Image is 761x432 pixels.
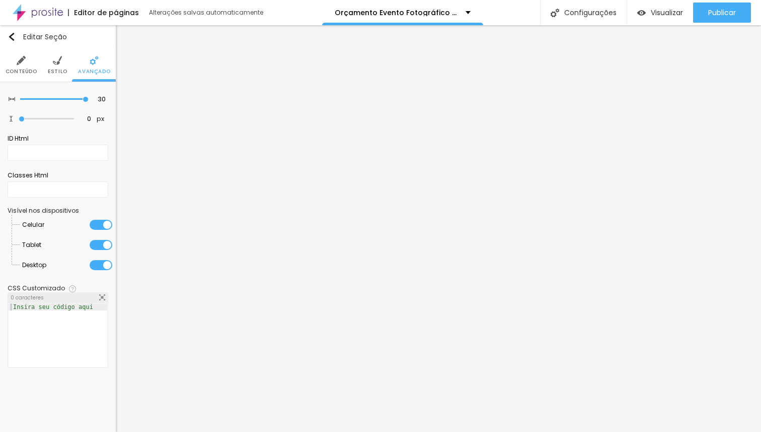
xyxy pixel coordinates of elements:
[551,9,559,17] img: Icone
[8,171,108,180] div: Classes Html
[69,285,76,292] img: Icone
[78,69,110,74] span: Avançado
[651,9,683,17] span: Visualizar
[17,56,26,65] img: Icone
[637,9,646,17] img: view-1.svg
[8,285,65,291] div: CSS Customizado
[708,9,736,17] span: Publicar
[9,303,98,311] div: Insira seu código aqui
[22,255,46,275] span: Desktop
[8,33,16,41] img: Icone
[53,56,62,65] img: Icone
[8,33,67,41] div: Editar Seção
[6,69,37,74] span: Conteúdo
[8,208,108,214] div: Visível nos dispositivos
[22,235,41,255] span: Tablet
[99,294,105,300] img: Icone
[116,25,761,432] iframe: Editor
[9,116,14,121] img: Icone
[90,56,99,65] img: Icone
[8,293,108,303] div: 0 caracteres
[8,134,108,143] div: ID Html
[149,10,265,16] div: Alterações salvas automaticamente
[68,9,139,16] div: Editor de páginas
[693,3,751,23] button: Publicar
[627,3,693,23] button: Visualizar
[94,115,107,124] button: px
[22,215,44,235] span: Celular
[335,9,458,16] p: Orçamento Evento Fotográfico {15 Anos}
[48,69,67,74] span: Estilo
[9,96,15,102] img: Icone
